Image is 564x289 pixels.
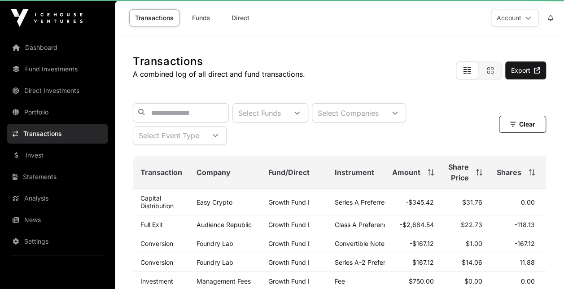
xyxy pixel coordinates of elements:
[499,116,546,133] button: Clear
[462,198,482,206] span: $31.76
[268,258,310,266] a: Growth Fund I
[140,277,173,285] a: Investment
[7,59,108,79] a: Fund Investments
[392,167,420,178] span: Amount
[197,221,252,228] a: Audience Republic
[7,188,108,208] a: Analysis
[461,221,482,228] span: $22.73
[7,232,108,251] a: Settings
[268,221,310,228] a: Growth Fund I
[7,102,108,122] a: Portfolio
[312,104,384,122] div: Select Companies
[268,198,310,206] a: Growth Fund I
[335,277,345,285] span: Fee
[140,194,174,210] a: Capital Distribution
[197,240,233,247] a: Foundry Lab
[515,221,535,228] span: -118.13
[183,9,219,26] a: Funds
[7,167,108,187] a: Statements
[448,162,469,183] span: Share Price
[515,240,535,247] span: -167.12
[268,277,310,285] a: Growth Fund I
[223,9,258,26] a: Direct
[519,246,564,289] iframe: Chat Widget
[464,277,482,285] span: $0.00
[133,127,205,144] div: Select Event Type
[140,167,182,178] span: Transaction
[11,9,83,27] img: Icehouse Ventures Logo
[335,221,413,228] span: Class A Preference Shares
[491,9,539,27] button: Account
[335,167,374,178] span: Instrument
[140,221,163,228] a: Full Exit
[385,189,441,215] td: -$345.42
[133,69,305,79] p: A combined log of all direct and fund transactions.
[140,240,173,247] a: Conversion
[233,104,286,122] div: Select Funds
[129,9,179,26] a: Transactions
[497,167,521,178] span: Shares
[335,240,411,247] span: Convertible Note ([DATE])
[335,198,407,206] span: Series A Preferred Share
[268,167,310,178] span: Fund/Direct
[385,253,441,272] td: $167.12
[335,258,414,266] span: Series A-2 Preferred Stock
[197,167,231,178] span: Company
[197,277,254,285] p: Management Fees
[140,258,173,266] a: Conversion
[133,54,305,69] h1: Transactions
[7,145,108,165] a: Invest
[7,124,108,144] a: Transactions
[268,240,310,247] a: Growth Fund I
[521,198,535,206] span: 0.00
[505,61,546,79] a: Export
[197,258,233,266] a: Foundry Lab
[466,240,482,247] span: $1.00
[197,198,232,206] a: Easy Crypto
[385,234,441,253] td: -$167.12
[462,258,482,266] span: $14.06
[7,81,108,101] a: Direct Investments
[7,210,108,230] a: News
[7,38,108,57] a: Dashboard
[385,215,441,234] td: -$2,684.54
